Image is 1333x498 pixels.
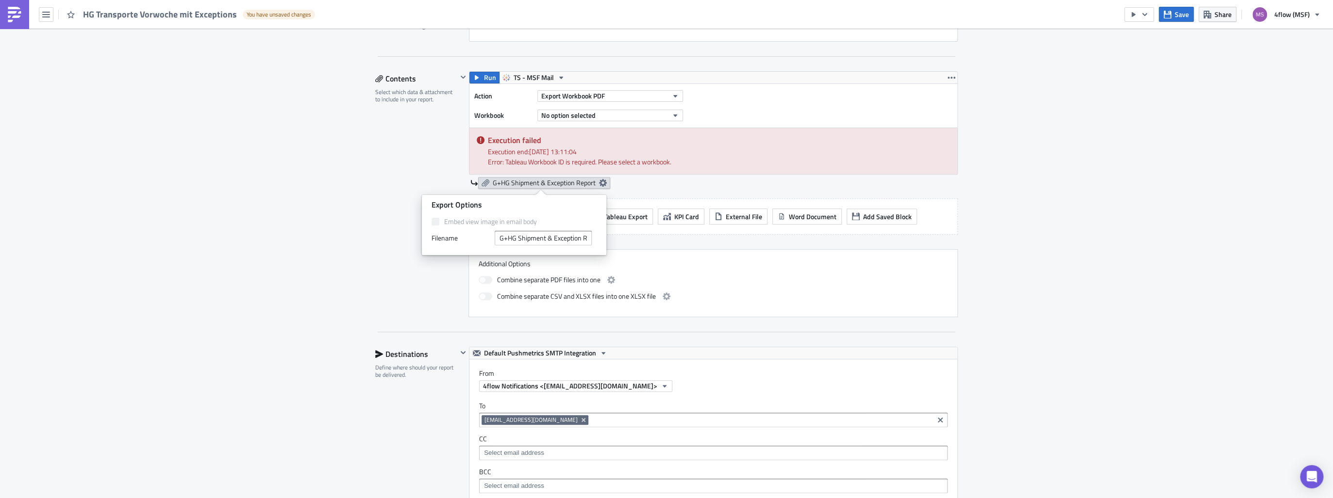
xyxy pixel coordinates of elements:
[1251,6,1268,23] img: Avatar
[1159,7,1194,22] button: Save
[478,177,610,189] a: G+HG Shipment & Exception Report
[789,211,836,222] span: Word Document
[1199,7,1236,22] button: Share
[432,231,490,245] label: Filenam﻿e
[1175,9,1189,19] span: Save
[537,90,683,102] button: Export Workbook PDF
[1300,465,1323,488] div: Open Intercom Messenger
[674,211,699,222] span: KPI Card
[4,57,464,65] p: MSF Planning Team 4flow
[772,209,842,225] button: Word Document
[4,4,464,12] p: Sehr geehrter [PERSON_NAME] [PERSON_NAME],
[541,91,605,101] span: Export Workbook PDF
[1215,9,1232,19] span: Share
[479,380,672,392] button: 4flow Notifications <[EMAIL_ADDRESS][DOMAIN_NAME]>
[4,4,464,287] body: Rich Text Area. Press ALT-0 for help.
[709,209,767,225] button: External File
[495,231,592,245] input: workbook_name
[726,211,762,222] span: External File
[488,157,950,167] div: Error: Tableau Workbook ID is required. Please select a workbook.
[83,9,238,20] span: HG Transporte Vorwoche mit Exceptions
[934,414,946,426] button: Clear selected items
[604,211,648,222] span: Tableau Export
[580,415,588,425] button: Remove Tag
[587,209,653,225] button: Tableau Export
[484,347,596,359] span: Default Pushmetrics SMTP Integration
[514,72,554,83] span: TS - MSF Mail
[479,402,948,410] label: To
[469,72,500,83] button: Run
[497,290,656,302] span: Combine separate CSV and XLSX files into one XLSX file
[499,72,568,83] button: TS - MSF Mail
[483,381,657,391] span: 4flow Notifications <[EMAIL_ADDRESS][DOMAIN_NAME]>
[493,178,596,187] span: G+HG Shipment & Exception Report
[4,25,464,33] p: anbei der aktuelle Report mit den Anlieferungen letzte Woche.
[479,259,948,268] label: Additional Options
[488,136,950,144] h5: Execution failed
[1247,4,1326,25] button: 4flow (MSF)
[488,146,950,157] div: Execution end: [DATE] 13:11:04
[847,209,917,225] button: Add Saved Block
[482,448,944,458] input: Select em ail add ress
[537,110,683,121] button: No option selected
[375,71,457,86] div: Contents
[247,11,311,18] span: You have unsaved changes
[482,481,944,491] input: Select em ail add ress
[658,209,704,225] button: KPI Card
[432,200,597,210] div: Export Options
[1274,9,1310,19] span: 4flow (MSF)
[479,467,948,476] label: BCC
[541,110,596,120] span: No option selected
[484,415,578,424] span: [EMAIL_ADDRESS][DOMAIN_NAME]
[484,72,496,83] span: Run
[432,217,597,226] label: Embed view image in email body
[7,7,22,22] img: PushMetrics
[469,347,611,359] button: Default Pushmetrics SMTP Integration
[474,89,533,103] label: Action
[497,274,600,286] span: Combine separate PDF files into one
[474,108,533,123] label: Workbook
[375,364,457,379] div: Define where should your report be delivered.
[375,88,457,103] div: Select which data & attachment to include in your report.
[457,71,469,83] button: Hide content
[863,211,912,222] span: Add Saved Block
[4,47,464,54] p: Vielen Dank und freundliche Grüße
[479,369,957,378] label: From
[375,347,457,361] div: Destinations
[457,347,469,358] button: Hide content
[479,434,948,443] label: CC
